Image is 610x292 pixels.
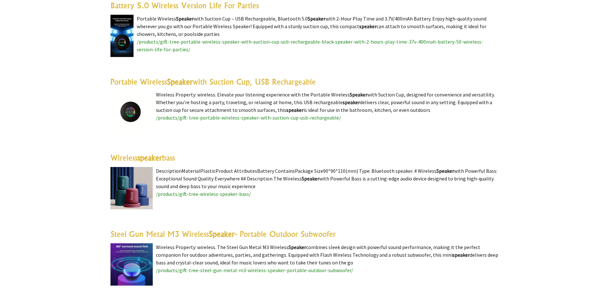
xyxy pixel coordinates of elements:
highlight: Speaker [308,15,325,22]
a: /products/gift-tree-portable-wireless-speaker-with-suction-cup-usb-rechargeable-black-speaker-wit... [137,38,483,53]
highlight: Speaker [350,91,367,98]
highlight: speaker [137,153,162,163]
highlight: Speaker [436,168,454,174]
a: Portable WirelessSpeakerwith Suction Cup, USB Rechargeable [110,77,316,87]
highlight: Speaker [167,77,193,87]
img: Steel Gun Metal M3 Wireless Speaker - Portable Outdoor Subwoofer [110,243,153,286]
highlight: Speaker [289,244,306,250]
a: /products/gift-tree-portable-wireless-speaker-with-suction-cup-usb-rechargeable/ [156,114,341,121]
highlight: Speaker [209,229,235,239]
a: Wirelessspeakerbass [110,153,175,163]
highlight: speaker [286,107,304,113]
img: Portable Wireless Speaker with Suction Cup, USB Rechargeable [110,91,153,133]
highlight: speaker [452,252,470,258]
highlight: speaker [343,99,360,105]
a: Steel Gun Metal M3 WirelessSpeaker- Portable Outdoor Subwoofer [110,229,336,239]
a: /products/gift-tree-steel-gun-metal-m3-wireless-speaker-portable-outdoor-subwoofer/ [156,267,353,273]
img: Portable Wireless Speaker With Suction Cup, USB Rechargeable Black Speaker With 2 Hours Play Time... [110,15,134,57]
a: /products/gift-tree-wireless-speaker-bass/ [156,191,251,197]
highlight: Speaker [176,15,194,22]
highlight: Speaker [302,175,319,182]
highlight: speaker [359,23,377,29]
img: Wireless speaker bass [110,167,153,209]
